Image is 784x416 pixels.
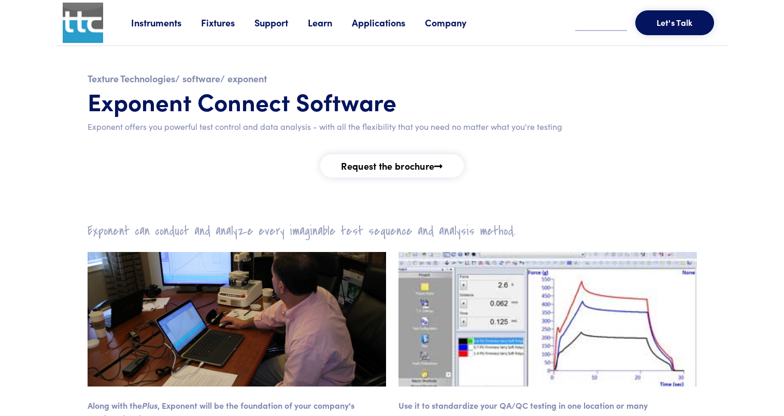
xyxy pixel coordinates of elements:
[182,72,225,85] h6: /
[320,154,463,177] a: Request the brochure
[88,86,697,116] h1: Exponent Connect Software
[88,120,697,133] p: Exponent offers you powerful test control and data analysis - with all the flexibility that you n...
[635,10,714,35] button: Let's Talk
[88,72,175,85] a: Texture Technologies
[63,3,103,43] img: ttc_logo_1x1_v1.0.png
[308,16,352,29] a: Learn
[254,16,308,29] a: Support
[81,223,703,239] h2: Exponent can conduct and analyze every imaginable test sequence and analysis method.
[352,16,425,29] a: Applications
[398,399,697,412] p: Use it to standardize your QA/QC testing in one location or many
[131,16,201,29] a: Instruments
[227,72,267,85] a: exponent
[142,399,158,411] span: Plus
[182,72,220,85] a: software
[201,16,254,29] a: Fixtures
[88,72,180,85] h6: /
[425,16,486,29] a: Company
